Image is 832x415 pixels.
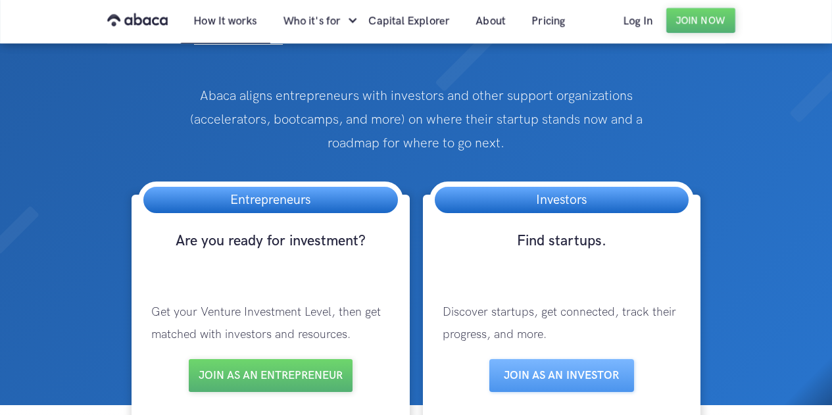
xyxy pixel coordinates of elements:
p: Get your Venture Investment Level, then get matched with investors and resources. [138,288,403,359]
p: Discover startups, get connected, track their progress, and more. [429,288,695,359]
h3: Find startups. [429,232,695,275]
h3: Entrepreneurs [217,187,324,213]
a: Join as an entrepreneur [189,359,353,392]
h3: Investors [523,187,600,213]
a: Join as aN INVESTOR [489,359,634,392]
a: Join Now [666,8,735,33]
p: Abaca aligns entrepreneurs with investors and other support organizations (accelerators, bootcamp... [166,84,666,155]
h3: Are you ready for investment? [138,232,403,275]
